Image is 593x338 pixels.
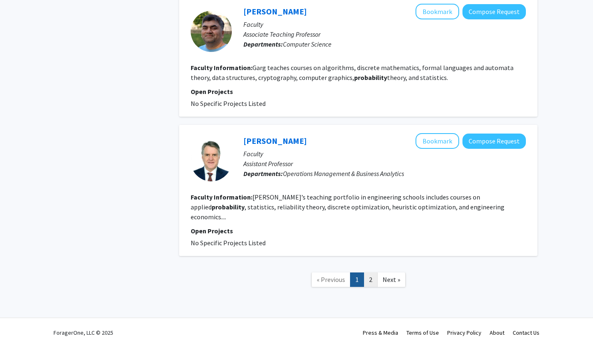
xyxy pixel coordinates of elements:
[243,159,526,169] p: Assistant Professor
[243,169,283,178] b: Departments:
[377,272,406,287] a: Next
[364,272,378,287] a: 2
[462,4,526,19] button: Compose Request to Gagan Garg
[416,133,459,149] button: Add Graeme Warren to Bookmarks
[191,193,252,201] b: Faculty Information:
[191,63,514,82] fg-read-more: Garg teaches courses on algorithms, discrete mathematics, formal languages and automata theory, d...
[283,40,332,48] span: Computer Science
[311,272,350,287] a: Previous Page
[191,239,266,247] span: No Specific Projects Listed
[363,329,398,336] a: Press & Media
[191,87,526,96] p: Open Projects
[447,329,481,336] a: Privacy Policy
[350,272,364,287] a: 1
[283,169,404,178] span: Operations Management & Business Analytics
[179,264,537,298] nav: Page navigation
[191,99,266,108] span: No Specific Projects Listed
[513,329,539,336] a: Contact Us
[191,226,526,236] p: Open Projects
[383,275,400,284] span: Next »
[243,149,526,159] p: Faculty
[243,136,307,146] a: [PERSON_NAME]
[317,275,345,284] span: « Previous
[416,4,459,19] button: Add Gagan Garg to Bookmarks
[243,40,283,48] b: Departments:
[243,29,526,39] p: Associate Teaching Professor
[462,134,526,149] button: Compose Request to Graeme Warren
[212,203,245,211] b: probability
[490,329,504,336] a: About
[243,19,526,29] p: Faculty
[191,193,504,221] fg-read-more: [PERSON_NAME]’s teaching portfolio in engineering schools includes courses on applied , statistic...
[243,6,307,16] a: [PERSON_NAME]
[6,301,35,332] iframe: Chat
[406,329,439,336] a: Terms of Use
[191,63,252,72] b: Faculty Information:
[354,73,387,82] b: probability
